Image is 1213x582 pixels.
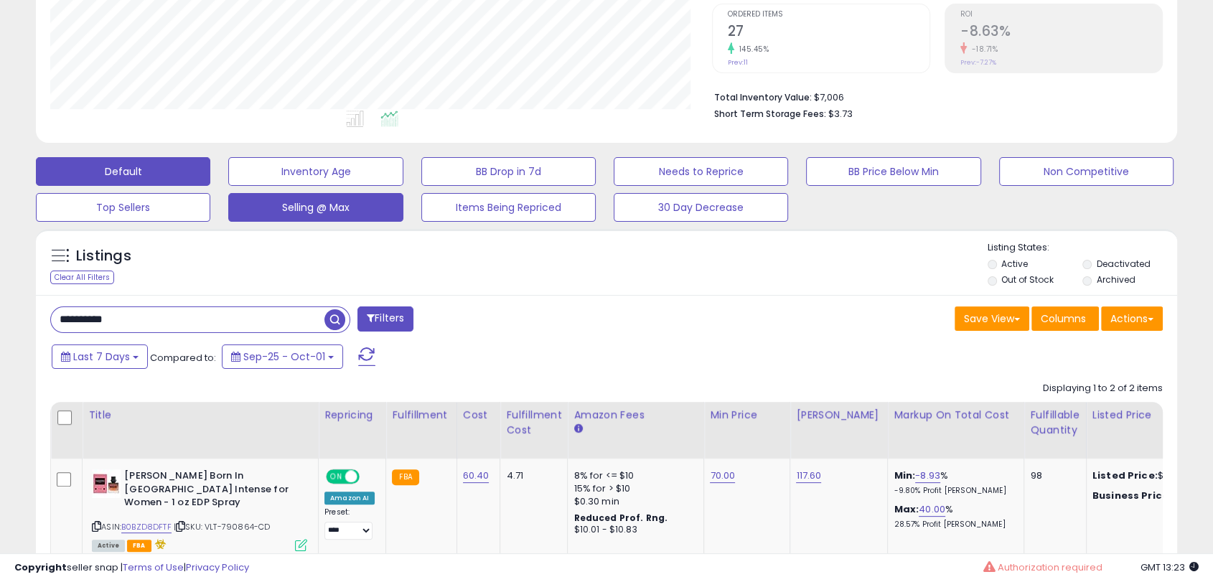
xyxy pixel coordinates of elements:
[894,503,1013,530] div: %
[463,408,495,423] div: Cost
[1097,273,1135,286] label: Archived
[392,469,418,485] small: FBA
[734,44,769,55] small: 145.45%
[967,44,998,55] small: -18.71%
[714,88,1152,105] li: $7,006
[1092,469,1212,482] div: $71.96
[228,193,403,222] button: Selling @ Max
[1031,306,1099,331] button: Columns
[186,560,249,574] a: Privacy Policy
[573,469,693,482] div: 8% for <= $10
[894,469,1013,496] div: %
[960,58,996,67] small: Prev: -7.27%
[894,502,919,516] b: Max:
[796,469,821,483] a: 117.60
[52,344,148,369] button: Last 7 Days
[324,408,380,423] div: Repricing
[1043,382,1163,395] div: Displaying 1 to 2 of 2 items
[243,349,325,364] span: Sep-25 - Oct-01
[573,512,668,524] b: Reduced Prof. Rng.
[728,11,929,19] span: Ordered Items
[714,91,812,103] b: Total Inventory Value:
[1092,489,1212,502] div: $71.95
[222,344,343,369] button: Sep-25 - Oct-01
[36,157,210,186] button: Default
[894,469,915,482] b: Min:
[123,560,184,574] a: Terms of Use
[357,471,380,483] span: OFF
[506,469,556,482] div: 4.71
[573,423,582,436] small: Amazon Fees.
[151,539,167,549] i: hazardous material
[324,507,375,540] div: Preset:
[463,469,490,483] a: 60.40
[919,502,945,517] a: 40.00
[36,193,210,222] button: Top Sellers
[573,408,698,423] div: Amazon Fees
[1001,258,1028,270] label: Active
[728,58,748,67] small: Prev: 11
[1097,258,1151,270] label: Deactivated
[88,408,312,423] div: Title
[728,23,929,42] h2: 27
[127,540,151,552] span: FBA
[710,408,784,423] div: Min Price
[421,193,596,222] button: Items Being Repriced
[1041,311,1086,326] span: Columns
[1030,408,1079,438] div: Fulfillable Quantity
[573,524,693,536] div: $10.01 - $10.83
[614,193,788,222] button: 30 Day Decrease
[714,108,826,120] b: Short Term Storage Fees:
[228,157,403,186] button: Inventory Age
[894,486,1013,496] p: -9.80% Profit [PERSON_NAME]
[828,107,853,121] span: $3.73
[50,271,114,284] div: Clear All Filters
[955,306,1029,331] button: Save View
[888,402,1024,459] th: The percentage added to the cost of goods (COGS) that forms the calculator for Min & Max prices.
[988,241,1177,255] p: Listing States:
[92,469,307,550] div: ASIN:
[124,469,299,513] b: [PERSON_NAME] Born In [GEOGRAPHIC_DATA] Intense for Women - 1 oz EDP Spray
[121,521,172,533] a: B0BZD8DFTF
[174,521,270,532] span: | SKU: VLT-790864-CD
[1092,469,1158,482] b: Listed Price:
[421,157,596,186] button: BB Drop in 7d
[73,349,130,364] span: Last 7 Days
[960,11,1162,19] span: ROI
[573,482,693,495] div: 15% for > $10
[915,469,940,483] a: -8.93
[14,561,249,575] div: seller snap | |
[1092,489,1171,502] b: Business Price:
[710,469,735,483] a: 70.00
[960,23,1162,42] h2: -8.63%
[327,471,345,483] span: ON
[14,560,67,574] strong: Copyright
[806,157,980,186] button: BB Price Below Min
[392,408,450,423] div: Fulfillment
[150,351,216,365] span: Compared to:
[999,157,1174,186] button: Non Competitive
[76,246,131,266] h5: Listings
[894,408,1018,423] div: Markup on Total Cost
[796,408,881,423] div: [PERSON_NAME]
[1141,560,1199,574] span: 2025-10-9 13:23 GMT
[357,306,413,332] button: Filters
[92,540,125,552] span: All listings currently available for purchase on Amazon
[1101,306,1163,331] button: Actions
[1001,273,1054,286] label: Out of Stock
[506,408,561,438] div: Fulfillment Cost
[894,520,1013,530] p: 28.57% Profit [PERSON_NAME]
[92,469,121,498] img: 41rC-lakKML._SL40_.jpg
[1030,469,1074,482] div: 98
[324,492,375,504] div: Amazon AI
[614,157,788,186] button: Needs to Reprice
[573,495,693,508] div: $0.30 min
